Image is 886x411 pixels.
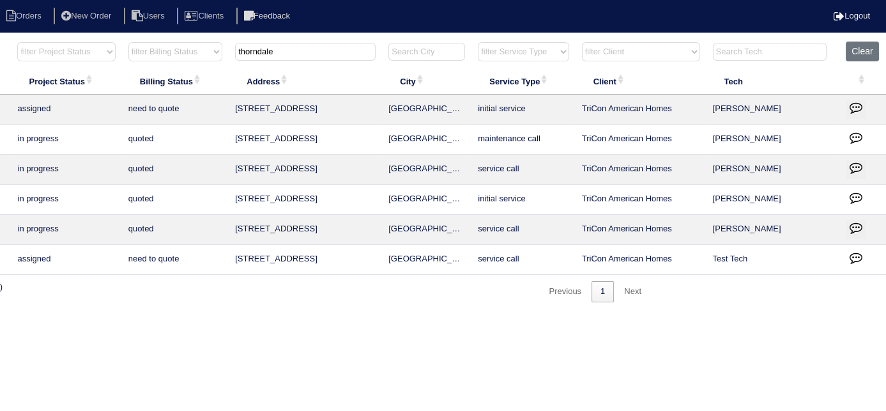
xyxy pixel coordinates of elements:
a: Clients [177,11,234,20]
td: TriCon American Homes [576,125,707,155]
td: [GEOGRAPHIC_DATA] [382,95,471,125]
td: [STREET_ADDRESS] [229,245,382,275]
li: Feedback [236,8,300,25]
th: Billing Status: activate to sort column ascending [122,68,229,95]
a: Users [124,11,175,20]
button: Clear [846,42,878,61]
td: in progress [11,155,121,185]
td: [STREET_ADDRESS] [229,215,382,245]
a: Logout [834,11,870,20]
th: City: activate to sort column ascending [382,68,471,95]
td: [PERSON_NAME] [707,95,840,125]
td: [GEOGRAPHIC_DATA] [382,215,471,245]
td: TriCon American Homes [576,185,707,215]
td: [STREET_ADDRESS] [229,185,382,215]
th: Tech [707,68,840,95]
td: [STREET_ADDRESS] [229,95,382,125]
td: [GEOGRAPHIC_DATA] [382,245,471,275]
td: quoted [122,155,229,185]
td: [GEOGRAPHIC_DATA] [382,185,471,215]
th: Client: activate to sort column ascending [576,68,707,95]
input: Search Address [235,43,376,61]
a: Previous [540,281,590,302]
td: in progress [11,185,121,215]
td: initial service [471,95,575,125]
td: quoted [122,125,229,155]
td: service call [471,215,575,245]
a: Next [615,281,650,302]
th: Project Status: activate to sort column ascending [11,68,121,95]
td: TriCon American Homes [576,155,707,185]
td: need to quote [122,95,229,125]
td: TriCon American Homes [576,215,707,245]
td: [PERSON_NAME] [707,155,840,185]
th: Address: activate to sort column ascending [229,68,382,95]
td: TriCon American Homes [576,95,707,125]
a: 1 [592,281,614,302]
td: service call [471,245,575,275]
td: in progress [11,125,121,155]
td: TriCon American Homes [576,245,707,275]
td: [PERSON_NAME] [707,125,840,155]
li: Clients [177,8,234,25]
th: Service Type: activate to sort column ascending [471,68,575,95]
td: assigned [11,245,121,275]
td: [STREET_ADDRESS] [229,125,382,155]
td: [STREET_ADDRESS] [229,155,382,185]
td: [PERSON_NAME] [707,185,840,215]
td: need to quote [122,245,229,275]
input: Search Tech [713,43,827,61]
li: New Order [54,8,121,25]
td: quoted [122,215,229,245]
td: maintenance call [471,125,575,155]
td: initial service [471,185,575,215]
td: [GEOGRAPHIC_DATA] [382,155,471,185]
td: [PERSON_NAME] [707,215,840,245]
a: New Order [54,11,121,20]
td: assigned [11,95,121,125]
input: Search City [388,43,465,61]
td: Test Tech [707,245,840,275]
td: quoted [122,185,229,215]
li: Users [124,8,175,25]
td: service call [471,155,575,185]
td: in progress [11,215,121,245]
td: [GEOGRAPHIC_DATA] [382,125,471,155]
